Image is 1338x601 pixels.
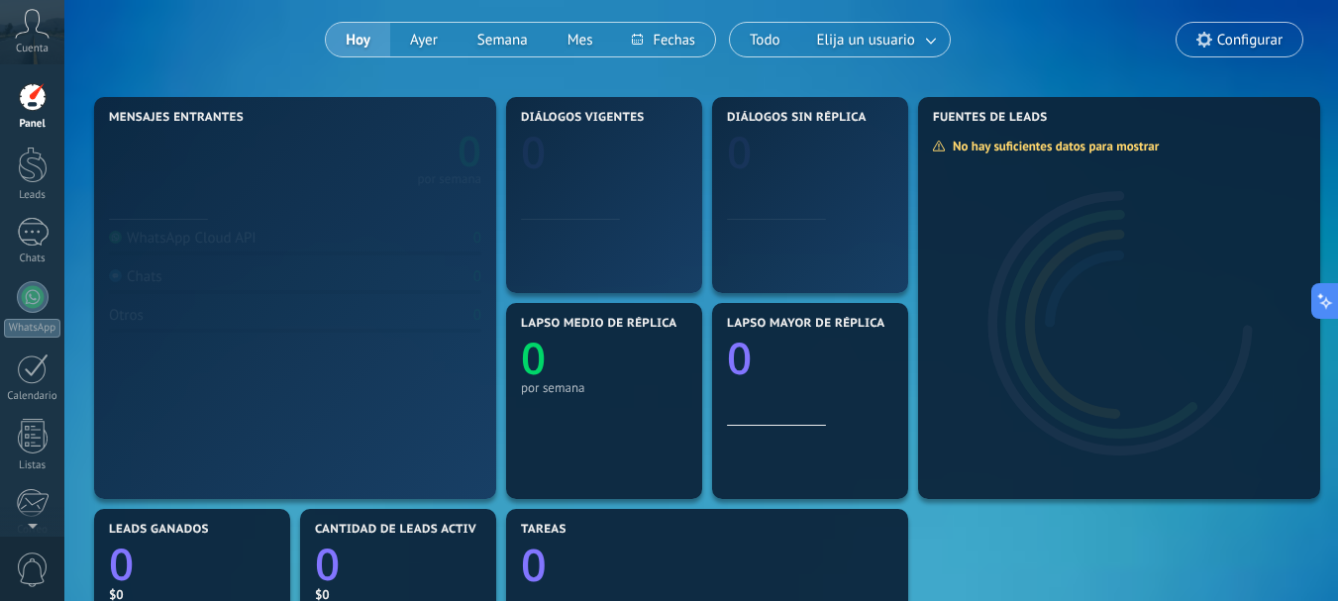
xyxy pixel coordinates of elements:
div: Panel [4,118,61,131]
text: 0 [315,534,340,593]
div: por semana [417,174,481,184]
text: 0 [521,122,546,181]
span: Diálogos vigentes [521,111,645,125]
text: 0 [521,328,546,387]
text: 0 [458,123,481,179]
a: 0 [295,123,481,179]
span: Mensajes entrantes [109,111,244,125]
div: 0 [473,306,481,325]
span: Diálogos sin réplica [727,111,867,125]
div: por semana [521,268,687,283]
span: Configurar [1217,32,1283,49]
div: Leads [4,189,61,202]
div: por semana [521,380,687,395]
div: WhatsApp Cloud API [109,229,257,248]
img: Chats [109,269,122,282]
div: Listas [4,459,61,472]
text: 0 [727,328,752,387]
a: 0 [109,534,275,593]
span: Fuentes de leads [933,111,1048,125]
text: 0 [727,122,752,181]
span: Cantidad de leads activos [315,523,492,537]
div: Otros [109,306,144,325]
div: Chats [4,252,61,265]
button: Semana [458,23,548,56]
button: Ayer [390,23,458,56]
button: Mes [548,23,613,56]
div: 0 [473,229,481,248]
span: Lapso medio de réplica [521,317,677,331]
div: Calendario [4,390,61,403]
text: 0 [109,534,134,593]
a: 0 [315,534,481,593]
span: Elija un usuario [813,27,919,53]
button: Elija un usuario [800,23,950,56]
span: Leads ganados [109,523,209,537]
span: Tareas [521,523,566,537]
div: por semana [727,268,893,283]
div: No hay suficientes datos para mostrar [932,138,1173,154]
span: Cuenta [16,43,49,55]
div: Chats [109,267,162,286]
a: 0 [521,535,893,595]
button: Fechas [612,23,714,56]
text: 0 [521,535,547,595]
button: Todo [730,23,800,56]
span: Lapso mayor de réplica [727,317,884,331]
div: WhatsApp [4,319,60,338]
img: WhatsApp Cloud API [109,231,122,244]
div: 0 [473,267,481,286]
button: Hoy [326,23,390,56]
